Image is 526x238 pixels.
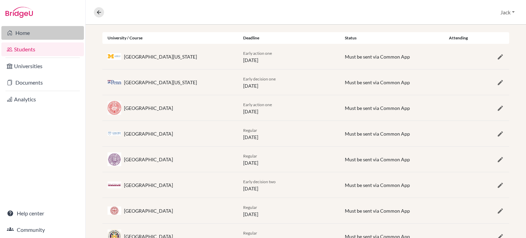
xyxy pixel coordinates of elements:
[1,92,84,106] a: Analytics
[1,206,84,220] a: Help center
[340,35,441,41] div: Status
[1,223,84,237] a: Community
[102,35,238,41] div: University / Course
[243,205,257,210] span: Regular
[5,7,33,18] img: Bridge-U
[238,126,340,141] div: [DATE]
[243,230,257,236] span: Regular
[238,178,340,192] div: [DATE]
[497,6,518,19] button: Jack
[108,53,121,60] img: us_umi_m_7di3pp.jpeg
[1,42,84,56] a: Students
[108,206,121,215] img: us_bu_ac1yjjte.jpeg
[441,35,475,41] div: Attending
[243,51,272,56] span: Early action one
[345,208,410,214] span: Must be sent via Common App
[243,128,257,133] span: Regular
[124,130,173,137] div: [GEOGRAPHIC_DATA]
[1,26,84,40] a: Home
[345,182,410,188] span: Must be sent via Common App
[345,131,410,137] span: Must be sent via Common App
[238,101,340,115] div: [DATE]
[108,80,121,84] img: us_upe_j42r4331.jpeg
[243,76,276,82] span: Early decision one
[238,152,340,166] div: [DATE]
[108,101,121,114] img: us_not_mxrvpmi9.jpeg
[345,54,410,60] span: Must be sent via Common App
[243,102,272,107] span: Early action one
[124,181,173,189] div: [GEOGRAPHIC_DATA]
[124,207,173,214] div: [GEOGRAPHIC_DATA]
[124,104,173,112] div: [GEOGRAPHIC_DATA]
[243,179,276,184] span: Early decision two
[124,156,173,163] div: [GEOGRAPHIC_DATA]
[124,79,197,86] div: [GEOGRAPHIC_DATA][US_STATE]
[238,49,340,64] div: [DATE]
[108,131,121,136] img: us_emo_p5u5f971.jpeg
[108,181,121,188] img: us_swa_7nr7q2io.jpeg
[345,156,410,162] span: Must be sent via Common App
[238,75,340,89] div: [DATE]
[243,153,257,159] span: Regular
[345,79,410,85] span: Must be sent via Common App
[108,152,121,166] img: us_nor_xmt26504.jpeg
[1,76,84,89] a: Documents
[238,203,340,218] div: [DATE]
[124,53,197,60] div: [GEOGRAPHIC_DATA][US_STATE]
[345,105,410,111] span: Must be sent via Common App
[1,59,84,73] a: Universities
[238,35,340,41] div: Deadline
